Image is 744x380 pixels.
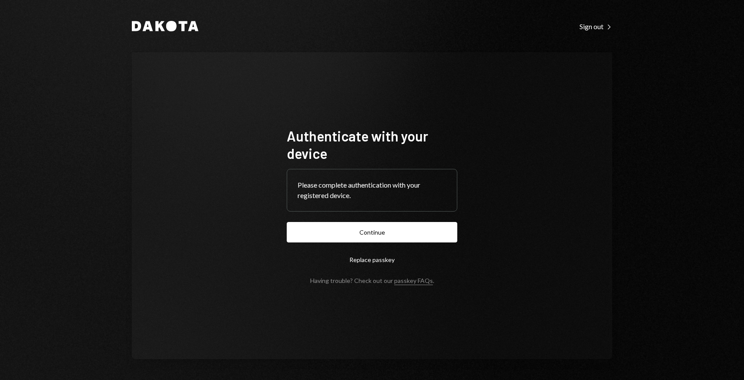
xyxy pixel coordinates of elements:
[580,22,612,31] div: Sign out
[580,21,612,31] a: Sign out
[287,222,457,242] button: Continue
[287,249,457,270] button: Replace passkey
[310,277,434,284] div: Having trouble? Check out our .
[287,127,457,162] h1: Authenticate with your device
[298,180,446,201] div: Please complete authentication with your registered device.
[394,277,433,285] a: passkey FAQs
